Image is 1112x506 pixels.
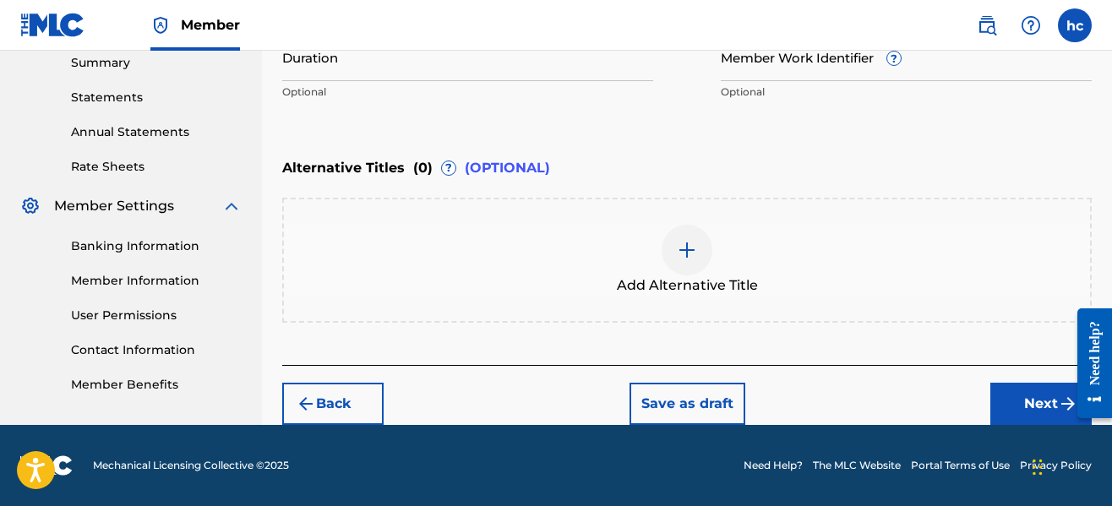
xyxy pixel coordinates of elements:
[413,158,433,178] span: ( 0 )
[721,84,1092,100] p: Optional
[282,383,384,425] button: Back
[1028,425,1112,506] iframe: Chat Widget
[71,341,242,359] a: Contact Information
[93,458,289,473] span: Mechanical Licensing Collective © 2025
[20,13,85,37] img: MLC Logo
[71,272,242,290] a: Member Information
[71,307,242,324] a: User Permissions
[813,458,901,473] a: The MLC Website
[970,8,1004,42] a: Public Search
[442,161,455,175] span: ?
[296,394,316,414] img: 7ee5dd4eb1f8a8e3ef2f.svg
[990,383,1092,425] button: Next
[54,196,174,216] span: Member Settings
[744,458,803,473] a: Need Help?
[630,383,745,425] button: Save as draft
[71,89,242,106] a: Statements
[71,158,242,176] a: Rate Sheets
[1058,394,1078,414] img: f7272a7cc735f4ea7f67.svg
[221,196,242,216] img: expand
[1014,8,1048,42] div: Help
[71,123,242,141] a: Annual Statements
[977,15,997,35] img: search
[20,196,41,216] img: Member Settings
[282,158,405,178] span: Alternative Titles
[150,15,171,35] img: Top Rightsholder
[71,237,242,255] a: Banking Information
[20,455,73,476] img: logo
[71,54,242,72] a: Summary
[1058,8,1092,42] div: User Menu
[181,15,240,35] span: Member
[1020,458,1092,473] a: Privacy Policy
[1065,296,1112,432] iframe: Resource Center
[465,158,550,178] span: (OPTIONAL)
[1033,442,1043,492] div: Drag
[677,240,697,260] img: add
[617,275,758,296] span: Add Alternative Title
[911,458,1010,473] a: Portal Terms of Use
[1021,15,1041,35] img: help
[71,376,242,394] a: Member Benefits
[887,52,901,65] span: ?
[282,84,653,100] p: Optional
